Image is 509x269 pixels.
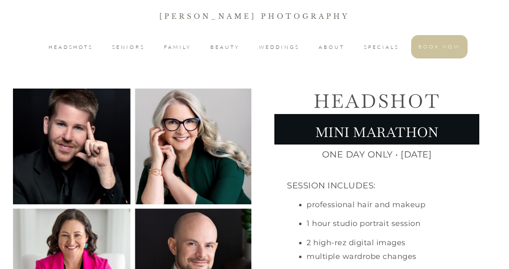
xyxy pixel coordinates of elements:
li: 2 High-Rez Digital Images [307,238,425,251]
a: SENIORS [112,42,145,52]
p: One Day Only • [DATE] [275,145,479,162]
a: WEDDINGS [259,42,299,52]
a: ABOUT [319,42,345,52]
p: [PERSON_NAME] Photography [0,10,509,22]
a: HEADSHOTS [49,42,93,52]
p: Mini Marathon [275,114,479,144]
a: BOOK NOW [418,42,460,52]
a: FAMILY [164,42,191,52]
a: BEAUTY [210,42,240,52]
p: Session Includes: [287,171,376,193]
li: Professional Hair and Makeup [307,200,425,218]
a: SPECIALS [364,42,399,52]
h1: Headshot [275,89,479,114]
li: 1 Hour Studio Portrait Session [307,218,425,237]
